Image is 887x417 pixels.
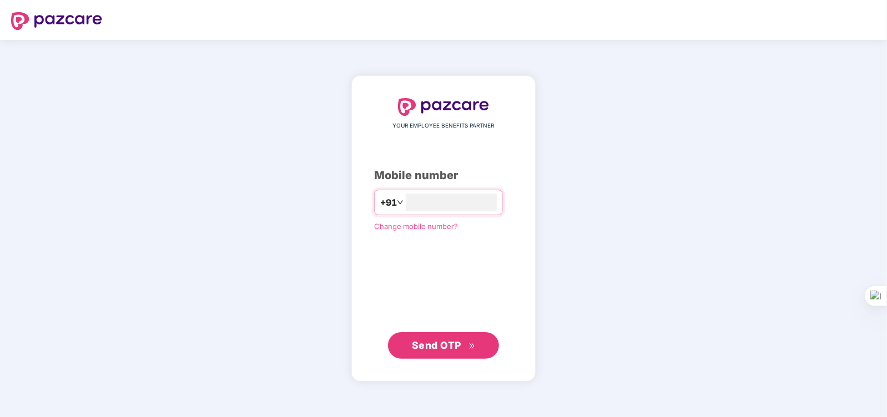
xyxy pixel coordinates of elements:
div: Mobile number [374,167,513,184]
span: double-right [468,343,476,350]
span: Send OTP [412,339,461,351]
span: +91 [380,196,397,210]
a: Change mobile number? [374,222,458,231]
span: down [397,199,404,206]
span: YOUR EMPLOYEE BENEFITS PARTNER [393,121,495,130]
img: logo [11,12,102,30]
img: logo [398,98,489,116]
button: Send OTPdouble-right [388,332,499,359]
